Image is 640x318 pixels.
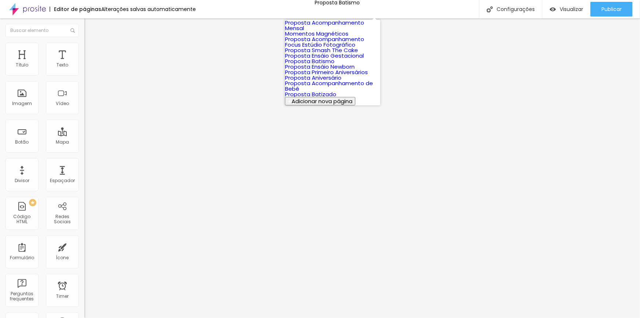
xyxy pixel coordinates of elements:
div: Mapa [56,140,69,145]
a: Proposta Batismo [285,57,334,65]
div: Redes Sociais [48,214,77,225]
div: Divisor [15,178,29,183]
div: Texto [56,62,68,68]
img: view-1.svg [550,6,556,12]
button: Visualizar [542,2,590,17]
div: Ícone [56,255,69,260]
button: Adicionar nova página [285,97,355,105]
div: Botão [15,140,29,145]
a: Proposta Ensáio Newborn [285,63,355,71]
a: Proposta Batizado [285,90,336,98]
a: Proposta Ensáio Gestacional [285,52,364,59]
img: Icone [487,6,493,12]
div: Imagem [12,101,32,106]
div: Editor de páginas [50,7,101,12]
button: Publicar [590,2,633,17]
div: Alterações salvas automaticamente [101,7,196,12]
div: Timer [56,294,69,299]
a: Proposta Acompanhamento de Bebê [285,79,373,93]
iframe: Editor [84,18,640,318]
span: Visualizar [560,6,583,12]
span: Adicionar nova página [292,97,352,105]
div: Perguntas frequentes [7,291,36,302]
span: Publicar [601,6,622,12]
a: Proposta Acompanhamento [285,35,364,43]
div: Formulário [10,255,34,260]
a: Proposta Acompanhamento Mensal [285,19,364,32]
a: Proposta Primeiro Aniversários [285,68,368,76]
div: Código HTML [7,214,36,225]
div: Espaçador [50,178,75,183]
a: Momentos Magnéticos [285,30,348,37]
div: Título [16,62,28,68]
input: Buscar elemento [6,24,79,37]
a: Focus Estúdio Fotográfico [285,41,355,48]
a: Proposta Smash The Cake [285,46,358,54]
div: Vídeo [56,101,69,106]
a: Proposta Aniversário [285,74,341,82]
img: Icone [70,28,75,33]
